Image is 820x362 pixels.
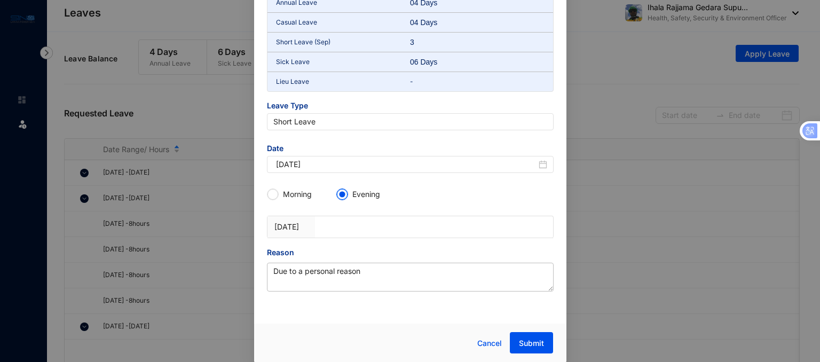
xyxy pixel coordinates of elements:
button: Cancel [469,333,510,354]
div: 04 Days [410,17,455,28]
span: Date [267,143,554,156]
p: Short Leave (Sep) [276,37,411,48]
span: Short Leave [273,114,547,130]
p: Morning [283,189,312,200]
textarea: Reason [267,263,554,292]
p: Sick Leave [276,57,411,67]
div: 06 Days [410,57,455,67]
label: Reason [267,247,302,258]
p: Casual Leave [276,17,411,28]
p: Lieu Leave [276,76,411,87]
div: 3 [410,37,455,48]
span: Leave Type [267,100,554,113]
p: - [410,76,545,87]
span: Submit [519,338,544,349]
p: Evening [352,189,380,200]
span: Cancel [477,337,502,349]
input: Start Date [276,159,537,170]
p: [DATE] [274,222,308,232]
button: Submit [510,332,553,353]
